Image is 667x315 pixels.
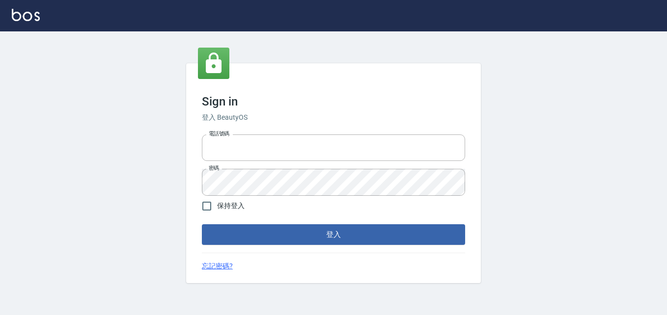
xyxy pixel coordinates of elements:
h3: Sign in [202,95,465,108]
label: 密碼 [209,164,219,172]
label: 電話號碼 [209,130,229,137]
a: 忘記密碼? [202,261,233,271]
span: 保持登入 [217,201,245,211]
h6: 登入 BeautyOS [202,112,465,123]
img: Logo [12,9,40,21]
button: 登入 [202,224,465,245]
